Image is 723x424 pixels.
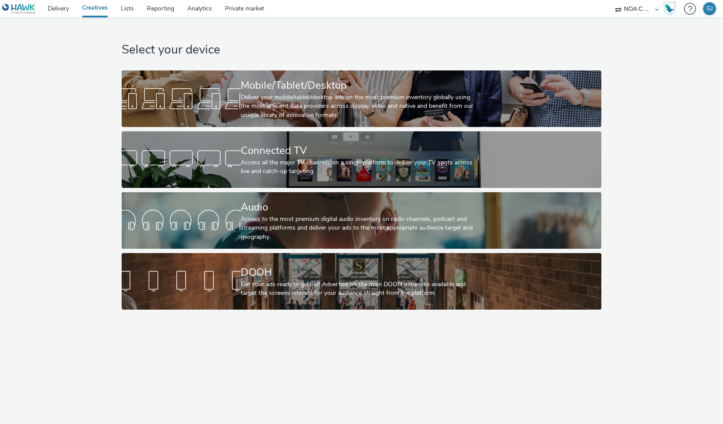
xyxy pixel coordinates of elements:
[241,78,479,93] div: Mobile/Tablet/Desktop
[663,2,680,16] a: Hawk Academy
[122,131,602,188] a: Connected TVAccess all the major TV channels on a single platform to deliver your TV spots across...
[122,42,602,58] h1: Select your device
[241,265,479,280] div: DOOH
[241,200,479,215] div: Audio
[706,2,713,15] div: GJ
[2,3,36,14] img: undefined Logo
[241,280,479,298] div: Get your ads ready to go out! Advertise on the main DOOH networks available and target the screen...
[122,70,602,127] a: Mobile/Tablet/DesktopDeliver your mobile/tablet/desktop ads on the most premium inventory globall...
[122,253,602,310] a: DOOHGet your ads ready to go out! Advertise on the main DOOH networks available and target the sc...
[122,192,602,249] a: AudioAccess to the most premium digital audio inventory on radio channels, podcast and streaming ...
[241,93,479,120] div: Deliver your mobile/tablet/desktop ads on the most premium inventory globally using the most effi...
[241,215,479,241] div: Access to the most premium digital audio inventory on radio channels, podcast and streaming platf...
[241,158,479,176] div: Access all the major TV channels on a single platform to deliver your TV spots across live and ca...
[241,143,479,158] div: Connected TV
[663,2,676,16] img: Hawk Academy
